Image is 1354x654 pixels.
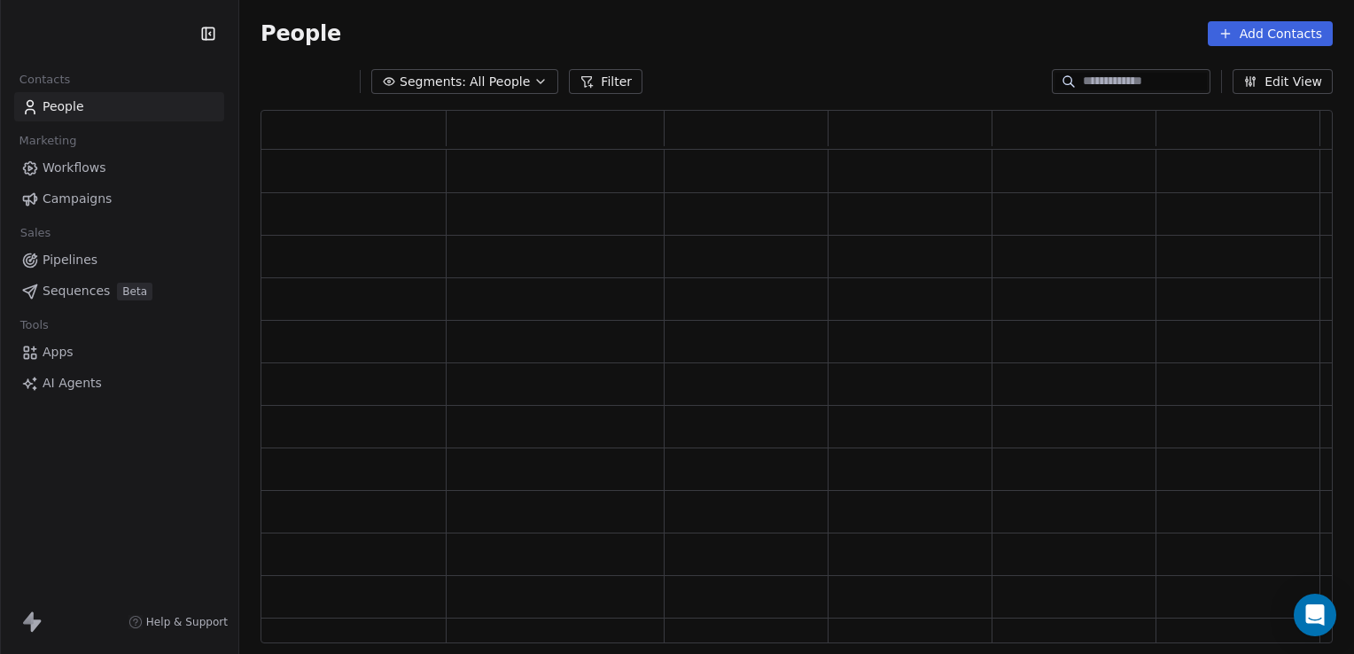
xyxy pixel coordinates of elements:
span: AI Agents [43,374,102,393]
button: Add Contacts [1208,21,1333,46]
a: Pipelines [14,245,224,275]
span: All People [470,73,530,91]
span: Sales [12,220,58,246]
button: Filter [569,69,642,94]
span: Workflows [43,159,106,177]
span: Pipelines [43,251,97,269]
span: Help & Support [146,615,228,629]
span: People [261,20,341,47]
div: Open Intercom Messenger [1294,594,1336,636]
a: People [14,92,224,121]
span: Tools [12,312,56,339]
span: Apps [43,343,74,362]
span: Beta [117,283,152,300]
span: Marketing [12,128,84,154]
a: Help & Support [128,615,228,629]
a: SequencesBeta [14,276,224,306]
span: Segments: [400,73,466,91]
a: Apps [14,338,224,367]
a: AI Agents [14,369,224,398]
a: Workflows [14,153,224,183]
a: Campaigns [14,184,224,214]
span: People [43,97,84,116]
span: Sequences [43,282,110,300]
span: Campaigns [43,190,112,208]
button: Edit View [1233,69,1333,94]
span: Contacts [12,66,78,93]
